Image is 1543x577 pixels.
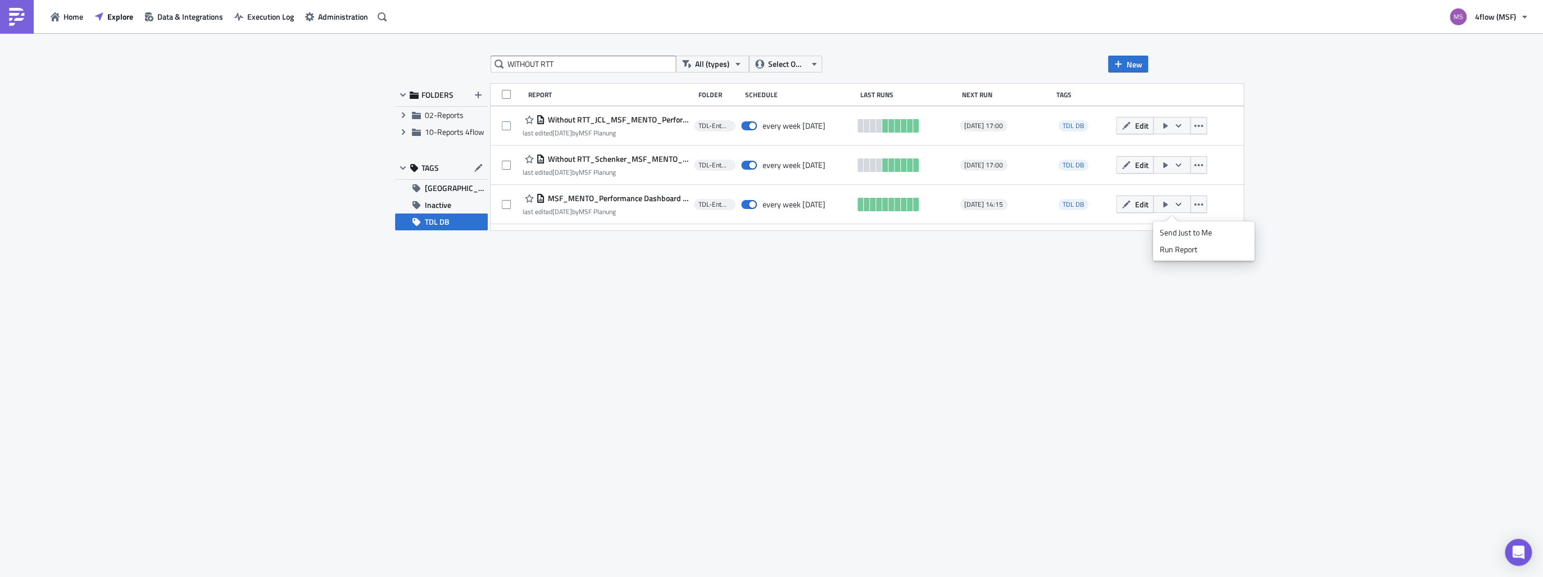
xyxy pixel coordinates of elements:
[157,11,223,22] span: Data & Integrations
[1058,120,1088,131] span: TDL DB
[545,193,688,203] span: MSF_MENTO_Performance Dashboard Carrier_1.1_msf_planning_mit TDL Abrechnung - All Carriers (Witho...
[962,90,1051,99] div: Next Run
[528,90,693,99] div: Report
[1116,196,1154,213] button: Edit
[1134,198,1148,210] span: Edit
[421,90,453,100] span: FOLDERS
[1116,156,1154,174] button: Edit
[964,161,1003,170] span: [DATE] 17:00
[395,180,488,197] button: [GEOGRAPHIC_DATA]
[1108,56,1148,72] button: New
[1505,539,1532,566] div: Open Intercom Messenger
[695,58,729,70] span: All (types)
[63,11,83,22] span: Home
[698,161,731,170] span: TDL-Entwicklung
[425,180,488,197] span: [GEOGRAPHIC_DATA]
[763,160,825,170] div: every week on Wednesday
[1058,160,1088,171] span: TDL DB
[523,168,688,176] div: last edited by MSF Planung
[425,109,464,121] span: 02-Reports
[1134,159,1148,171] span: Edit
[698,121,731,130] span: TDL-Entwicklung
[1063,160,1084,170] span: TDL DB
[139,8,229,25] button: Data & Integrations
[1116,117,1154,134] button: Edit
[964,121,1003,130] span: [DATE] 17:00
[247,11,294,22] span: Execution Log
[676,56,749,72] button: All (types)
[425,126,484,138] span: 10-Reports 4flow
[552,128,572,138] time: 2025-08-27T12:32:32Z
[763,199,825,210] div: every week on Wednesday
[1056,90,1111,99] div: Tags
[395,197,488,213] button: Inactive
[552,167,572,178] time: 2025-08-25T09:37:35Z
[749,56,822,72] button: Select Owner
[318,11,368,22] span: Administration
[1134,120,1148,131] span: Edit
[1127,58,1142,70] span: New
[1449,7,1468,26] img: Avatar
[45,8,89,25] button: Home
[964,200,1003,209] span: [DATE] 14:15
[1063,199,1084,210] span: TDL DB
[698,200,731,209] span: TDL-Entwicklung
[425,197,451,213] span: Inactive
[89,8,139,25] button: Explore
[421,163,439,173] span: TAGS
[523,129,688,137] div: last edited by MSF Planung
[1160,244,1247,255] div: Run Report
[763,121,825,131] div: every week on Wednesday
[545,115,688,125] span: Without RTT_JCL_MSF_MENTO_Performance Dashboard Carrier_1.1
[1443,4,1535,29] button: 4flow (MSF)
[1475,11,1516,22] span: 4flow (MSF)
[698,90,739,99] div: Folder
[860,90,956,99] div: Last Runs
[1160,227,1247,238] div: Send Just to Me
[1063,120,1084,131] span: TDL DB
[425,213,450,230] span: TDL DB
[552,206,572,217] time: 2025-08-01T14:03:12Z
[1058,199,1088,210] span: TDL DB
[8,8,26,26] img: PushMetrics
[229,8,299,25] button: Execution Log
[395,213,488,230] button: TDL DB
[299,8,374,25] button: Administration
[107,11,133,22] span: Explore
[545,154,688,164] span: Without RTT_Schenker_MSF_MENTO_Performance Dashboard Carrier_1.1
[523,207,688,216] div: last edited by MSF Planung
[491,56,676,72] input: Search Reports
[745,90,855,99] div: Schedule
[768,58,806,70] span: Select Owner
